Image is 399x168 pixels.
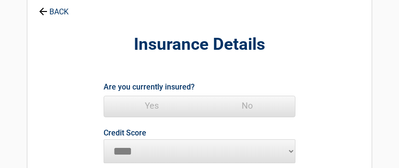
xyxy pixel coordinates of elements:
[199,96,295,115] span: No
[104,80,195,93] label: Are you currently insured?
[32,34,367,56] h2: Insurance Details
[104,96,199,115] span: Yes
[104,129,146,137] label: Credit Score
